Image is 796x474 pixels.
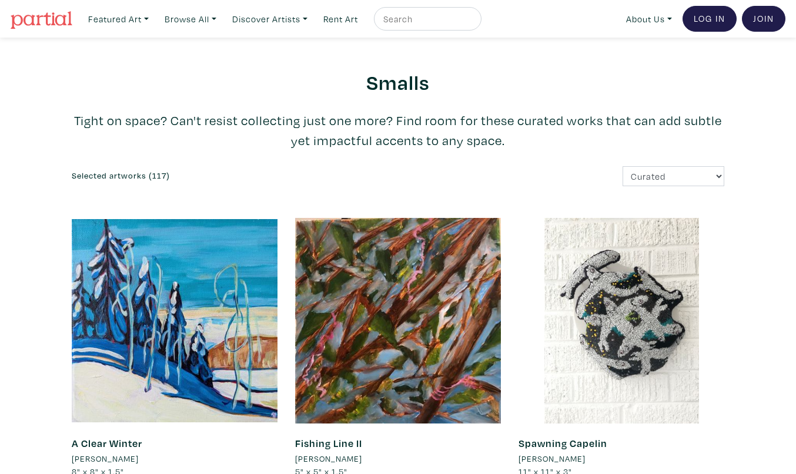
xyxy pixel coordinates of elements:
[72,171,389,181] h6: Selected artworks (117)
[519,452,586,465] li: [PERSON_NAME]
[621,7,677,31] a: About Us
[519,452,724,465] a: [PERSON_NAME]
[72,110,724,150] p: Tight on space? Can't resist collecting just one more? Find room for these curated works that can...
[72,452,277,465] a: [PERSON_NAME]
[295,436,362,450] a: Fishing Line II
[742,6,785,32] a: Join
[72,436,142,450] a: A Clear Winter
[683,6,737,32] a: Log In
[159,7,222,31] a: Browse All
[382,12,470,26] input: Search
[72,69,724,95] h2: Smalls
[295,452,501,465] a: [PERSON_NAME]
[83,7,154,31] a: Featured Art
[227,7,313,31] a: Discover Artists
[519,436,607,450] a: Spawning Capelin
[72,452,139,465] li: [PERSON_NAME]
[295,452,362,465] li: [PERSON_NAME]
[318,7,363,31] a: Rent Art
